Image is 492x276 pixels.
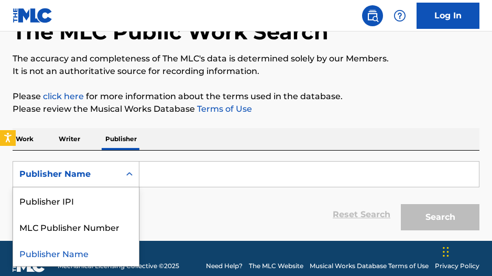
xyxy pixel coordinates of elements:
p: Writer [56,128,83,150]
a: The MLC Website [249,261,303,271]
p: Work [13,128,37,150]
iframe: Chat Widget [440,226,492,276]
a: Terms of Use [195,104,252,114]
div: Publisher Name [13,240,139,266]
img: search [366,9,379,22]
p: Please review the Musical Works Database [13,103,479,115]
p: Publisher [102,128,140,150]
a: Need Help? [206,261,243,271]
div: Publisher IPI [13,187,139,214]
a: Musical Works Database Terms of Use [310,261,429,271]
p: Please for more information about the terms used in the database. [13,90,479,103]
h1: The MLC Public Work Search [13,19,329,45]
form: Search Form [13,161,479,236]
p: It is not an authoritative source for recording information. [13,65,479,78]
div: Help [389,5,410,26]
a: click here [43,91,84,101]
p: The accuracy and completeness of The MLC's data is determined solely by our Members. [13,52,479,65]
a: Public Search [362,5,383,26]
div: Publisher Name [19,168,114,181]
a: Log In [417,3,479,29]
a: Privacy Policy [435,261,479,271]
div: Drag [443,236,449,268]
div: MLC Publisher Number [13,214,139,240]
img: MLC Logo [13,8,53,23]
img: help [393,9,406,22]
